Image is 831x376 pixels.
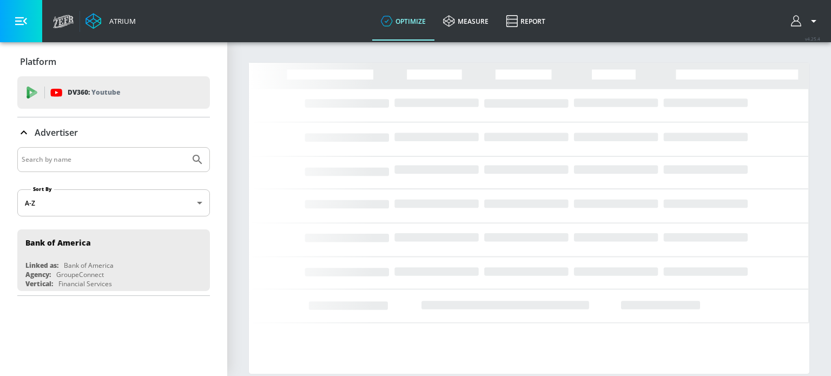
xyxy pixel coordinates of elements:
[56,270,104,279] div: GroupeConnect
[105,16,136,26] div: Atrium
[17,117,210,148] div: Advertiser
[58,279,112,288] div: Financial Services
[91,87,120,98] p: Youtube
[497,2,554,41] a: Report
[17,229,210,291] div: Bank of AmericaLinked as:Bank of AmericaAgency:GroupeConnectVertical:Financial Services
[17,189,210,216] div: A-Z
[25,238,91,248] div: Bank of America
[805,36,820,42] span: v 4.25.4
[20,56,56,68] p: Platform
[31,186,54,193] label: Sort By
[85,13,136,29] a: Atrium
[25,261,58,270] div: Linked as:
[68,87,120,98] p: DV360:
[25,279,53,288] div: Vertical:
[25,270,51,279] div: Agency:
[372,2,434,41] a: optimize
[17,47,210,77] div: Platform
[35,127,78,138] p: Advertiser
[17,225,210,295] nav: list of Advertiser
[64,261,114,270] div: Bank of America
[22,153,186,167] input: Search by name
[17,76,210,109] div: DV360: Youtube
[434,2,497,41] a: measure
[17,147,210,295] div: Advertiser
